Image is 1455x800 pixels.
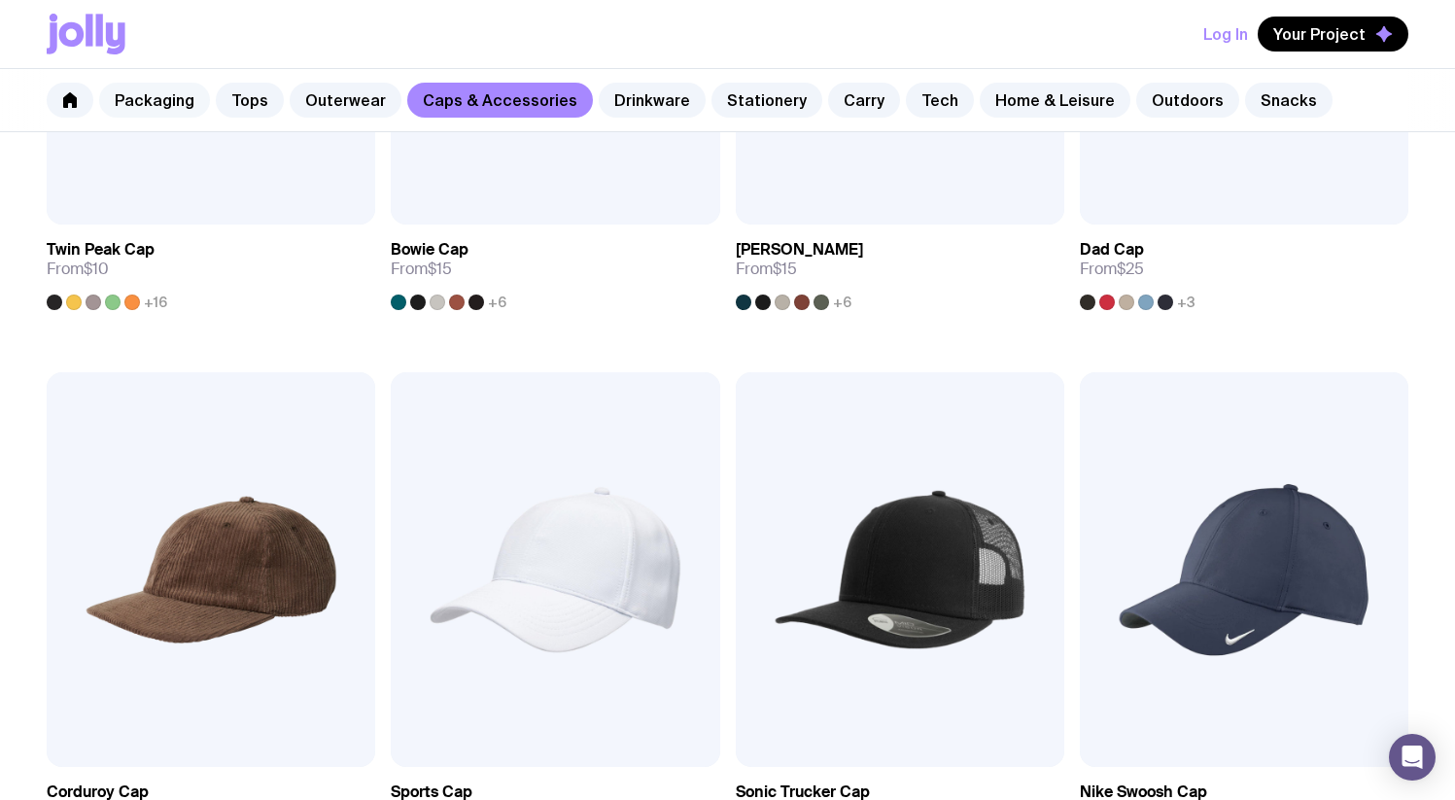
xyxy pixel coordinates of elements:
[736,225,1064,310] a: [PERSON_NAME]From$15+6
[428,259,452,279] span: $15
[1245,83,1333,118] a: Snacks
[1177,295,1195,310] span: +3
[47,225,375,310] a: Twin Peak CapFrom$10+16
[1203,17,1248,52] button: Log In
[1080,225,1408,310] a: Dad CapFrom$25+3
[391,240,468,260] h3: Bowie Cap
[773,259,797,279] span: $15
[736,260,797,279] span: From
[216,83,284,118] a: Tops
[488,295,506,310] span: +6
[1389,734,1436,781] div: Open Intercom Messenger
[980,83,1130,118] a: Home & Leisure
[391,260,452,279] span: From
[47,260,109,279] span: From
[711,83,822,118] a: Stationery
[1136,83,1239,118] a: Outdoors
[290,83,401,118] a: Outerwear
[1080,240,1144,260] h3: Dad Cap
[906,83,974,118] a: Tech
[99,83,210,118] a: Packaging
[828,83,900,118] a: Carry
[1080,260,1144,279] span: From
[84,259,109,279] span: $10
[736,240,863,260] h3: [PERSON_NAME]
[47,240,155,260] h3: Twin Peak Cap
[1117,259,1144,279] span: $25
[599,83,706,118] a: Drinkware
[833,295,851,310] span: +6
[1258,17,1408,52] button: Your Project
[1273,24,1366,44] span: Your Project
[391,225,719,310] a: Bowie CapFrom$15+6
[407,83,593,118] a: Caps & Accessories
[144,295,167,310] span: +16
